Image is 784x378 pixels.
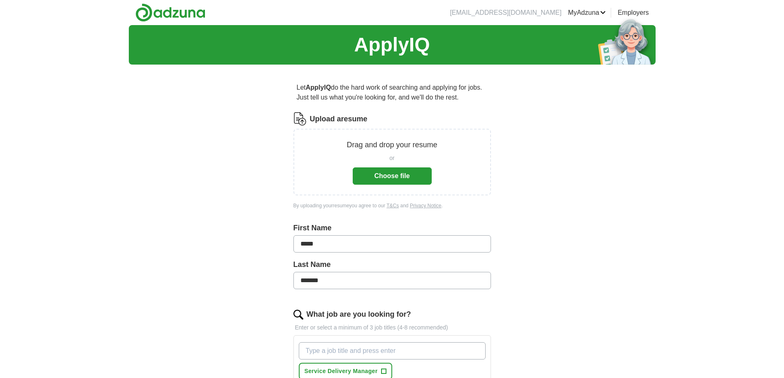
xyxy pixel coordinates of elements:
[307,309,411,320] label: What job are you looking for?
[353,167,432,185] button: Choose file
[305,367,378,376] span: Service Delivery Manager
[618,8,649,18] a: Employers
[347,139,437,151] p: Drag and drop your resume
[293,323,491,332] p: Enter or select a minimum of 3 job titles (4-8 recommended)
[293,310,303,320] img: search.png
[299,342,486,359] input: Type a job title and press enter
[450,8,561,18] li: [EMAIL_ADDRESS][DOMAIN_NAME]
[293,223,491,234] label: First Name
[568,8,606,18] a: MyAdzuna
[293,79,491,106] p: Let do the hard work of searching and applying for jobs. Just tell us what you're looking for, an...
[293,202,491,209] div: By uploading your resume you agree to our and .
[310,114,368,125] label: Upload a resume
[389,154,394,162] span: or
[410,203,442,209] a: Privacy Notice
[293,112,307,125] img: CV Icon
[306,84,331,91] strong: ApplyIQ
[293,259,491,270] label: Last Name
[135,3,205,22] img: Adzuna logo
[386,203,399,209] a: T&Cs
[354,30,430,60] h1: ApplyIQ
